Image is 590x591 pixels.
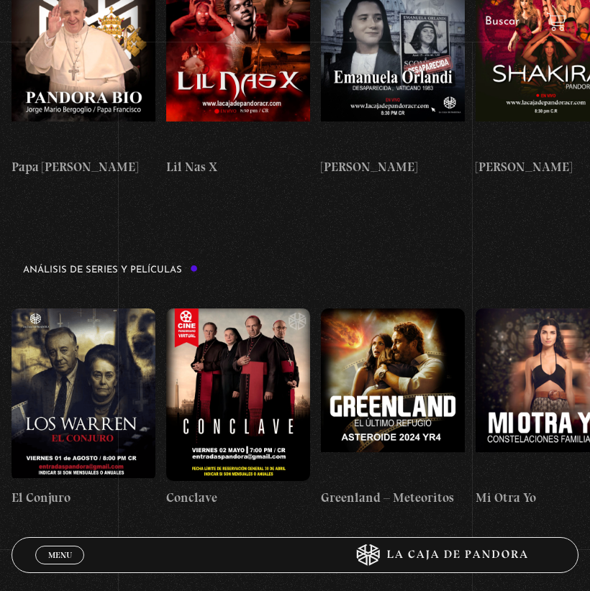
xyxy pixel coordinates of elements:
[23,265,198,275] h3: Análisis de series y películas
[12,488,155,508] h4: El Conjuro
[166,488,310,508] h4: Conclave
[43,563,77,573] span: Cerrar
[12,157,155,177] h4: Papa [PERSON_NAME]
[166,157,310,177] h4: Lil Nas X
[485,16,519,27] a: Buscar
[12,289,155,527] a: El Conjuro
[321,488,465,508] h4: Greenland – Meteoritos
[48,551,72,559] span: Menu
[166,289,310,527] a: Conclave
[321,157,465,177] h4: [PERSON_NAME]
[321,289,465,527] a: Greenland – Meteoritos
[547,12,566,32] a: View your shopping cart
